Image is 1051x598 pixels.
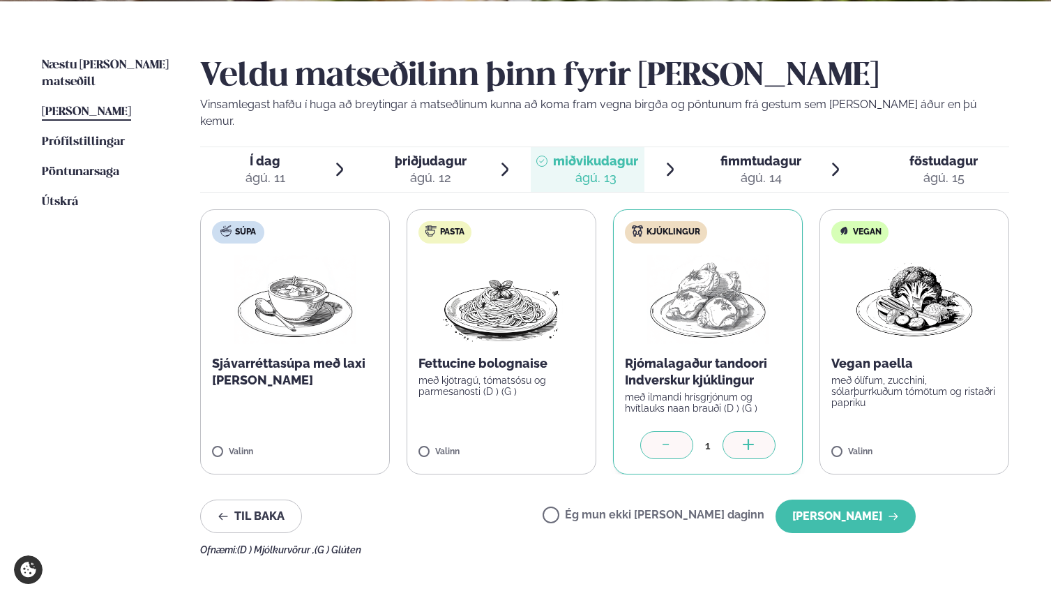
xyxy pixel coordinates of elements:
[395,170,467,186] div: ágú. 12
[625,355,791,389] p: Rjómalagaður tandoori Indverskur kjúklingur
[200,57,1009,96] h2: Veldu matseðilinn þinn fyrir [PERSON_NAME]
[42,106,131,118] span: [PERSON_NAME]
[632,225,643,237] img: chicken.svg
[42,196,78,208] span: Útskrá
[831,375,997,408] p: með ólífum, zucchini, sólarþurrkuðum tómötum og ristaðri papriku
[776,500,916,533] button: [PERSON_NAME]
[838,225,849,237] img: Vegan.svg
[831,355,997,372] p: Vegan paella
[200,96,1009,130] p: Vinsamlegast hafðu í huga að breytingar á matseðlinum kunna að koma fram vegna birgða og pöntunum...
[693,438,723,454] div: 1
[42,134,125,151] a: Prófílstillingar
[237,544,315,555] span: (D ) Mjólkurvörur ,
[553,170,638,186] div: ágú. 13
[42,166,119,178] span: Pöntunarsaga
[42,164,119,181] a: Pöntunarsaga
[909,154,978,168] span: föstudagur
[720,154,801,168] span: fimmtudagur
[42,104,131,121] a: [PERSON_NAME]
[418,355,584,372] p: Fettucine bolognaise
[235,227,256,238] span: Súpa
[42,57,172,91] a: Næstu [PERSON_NAME] matseðill
[395,154,467,168] span: þriðjudagur
[42,59,169,88] span: Næstu [PERSON_NAME] matseðill
[14,555,43,584] a: Cookie settings
[200,544,1009,555] div: Ofnæmi:
[315,544,361,555] span: (G ) Glúten
[234,255,356,344] img: Soup.png
[909,170,978,186] div: ágú. 15
[42,194,78,211] a: Útskrá
[220,225,232,237] img: soup.svg
[200,500,302,533] button: Til baka
[853,227,882,238] span: Vegan
[418,375,584,397] p: með kjötragú, tómatsósu og parmesanosti (D ) (G )
[212,355,378,389] p: Sjávarréttasúpa með laxi [PERSON_NAME]
[647,227,700,238] span: Kjúklingur
[553,154,638,168] span: miðvikudagur
[853,255,976,344] img: Vegan.png
[425,225,437,237] img: pasta.svg
[647,255,769,344] img: Chicken-thighs.png
[625,391,791,414] p: með ilmandi hrísgrjónum og hvítlauks naan brauði (D ) (G )
[245,170,285,186] div: ágú. 11
[440,255,563,344] img: Spagetti.png
[440,227,464,238] span: Pasta
[720,170,801,186] div: ágú. 14
[42,136,125,148] span: Prófílstillingar
[245,153,285,170] span: Í dag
